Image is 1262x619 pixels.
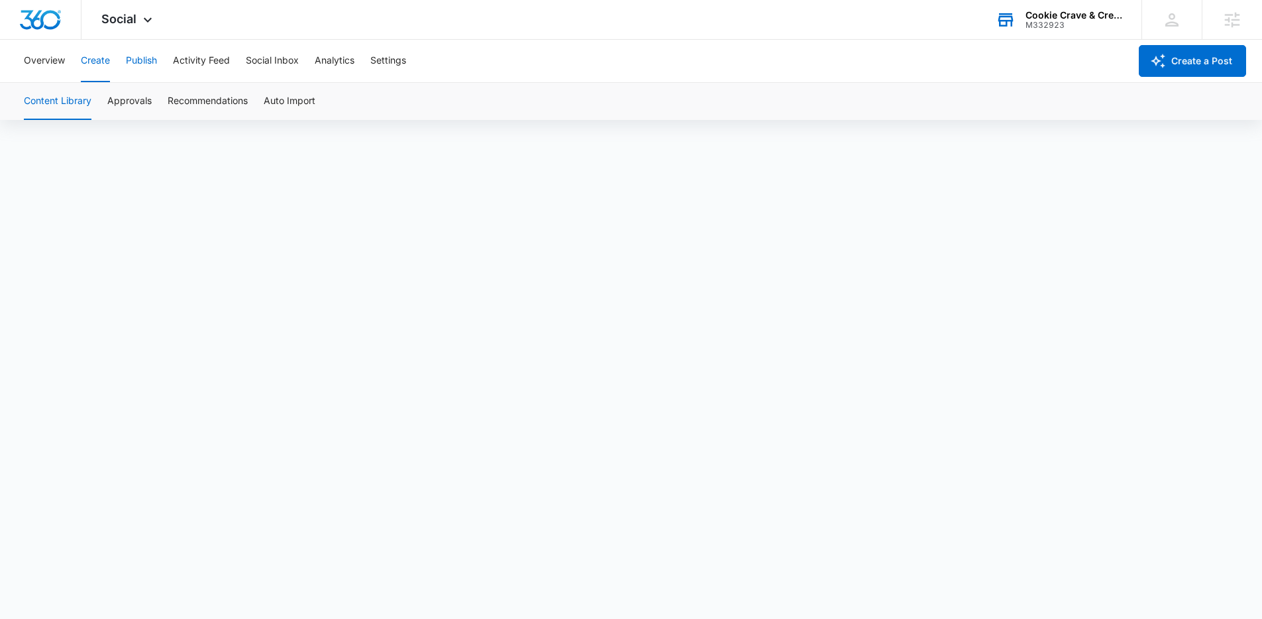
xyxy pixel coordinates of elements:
[370,40,406,82] button: Settings
[173,40,230,82] button: Activity Feed
[1025,21,1122,30] div: account id
[101,12,136,26] span: Social
[246,40,299,82] button: Social Inbox
[24,83,91,120] button: Content Library
[24,40,65,82] button: Overview
[264,83,315,120] button: Auto Import
[126,40,157,82] button: Publish
[107,83,152,120] button: Approvals
[315,40,354,82] button: Analytics
[1025,10,1122,21] div: account name
[1139,45,1246,77] button: Create a Post
[81,40,110,82] button: Create
[168,83,248,120] button: Recommendations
